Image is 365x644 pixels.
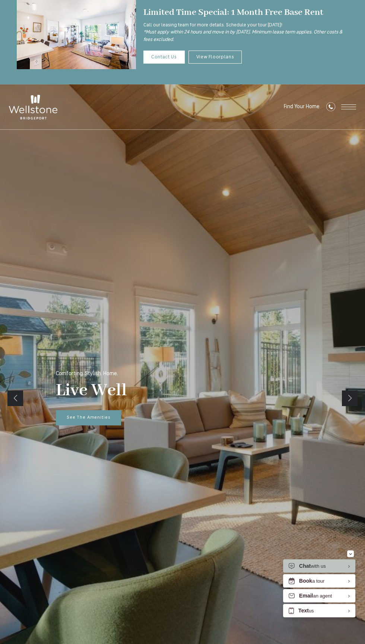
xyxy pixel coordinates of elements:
span: See The Amenities [67,415,111,420]
a: View Floorplans [188,51,242,64]
a: Next [342,390,358,406]
button: Open Menu [341,104,356,109]
a: Contact Us [143,51,185,64]
i: *Must apply within 24 hours and move in by [DATE]. Minimum lease term applies. Other costs & fees... [143,30,342,42]
a: Previous [7,390,23,406]
p: Live Well [56,380,127,402]
img: Wellstone [9,95,57,119]
a: Find Your Home [284,104,320,110]
p: Comforting. Stylish. Home. [56,371,118,377]
a: Call Us at (253) 642-8681 [326,102,335,112]
p: Call our leasing team for more details. Schedule your tour [DATE]! [143,22,348,44]
a: See The Amenities [56,410,121,425]
div: Limited Time Special: 1 Month Free Base Rent [143,5,348,20]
